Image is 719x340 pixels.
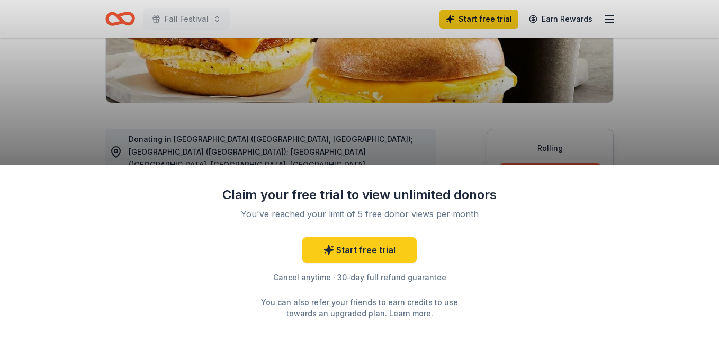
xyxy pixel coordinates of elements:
[251,297,468,319] div: You can also refer your friends to earn credits to use towards an upgraded plan. .
[302,237,417,263] a: Start free trial
[222,186,497,203] div: Claim your free trial to view unlimited donors
[235,208,484,220] div: You've reached your limit of 5 free donor views per month
[222,271,497,284] div: Cancel anytime · 30-day full refund guarantee
[389,308,431,319] a: Learn more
